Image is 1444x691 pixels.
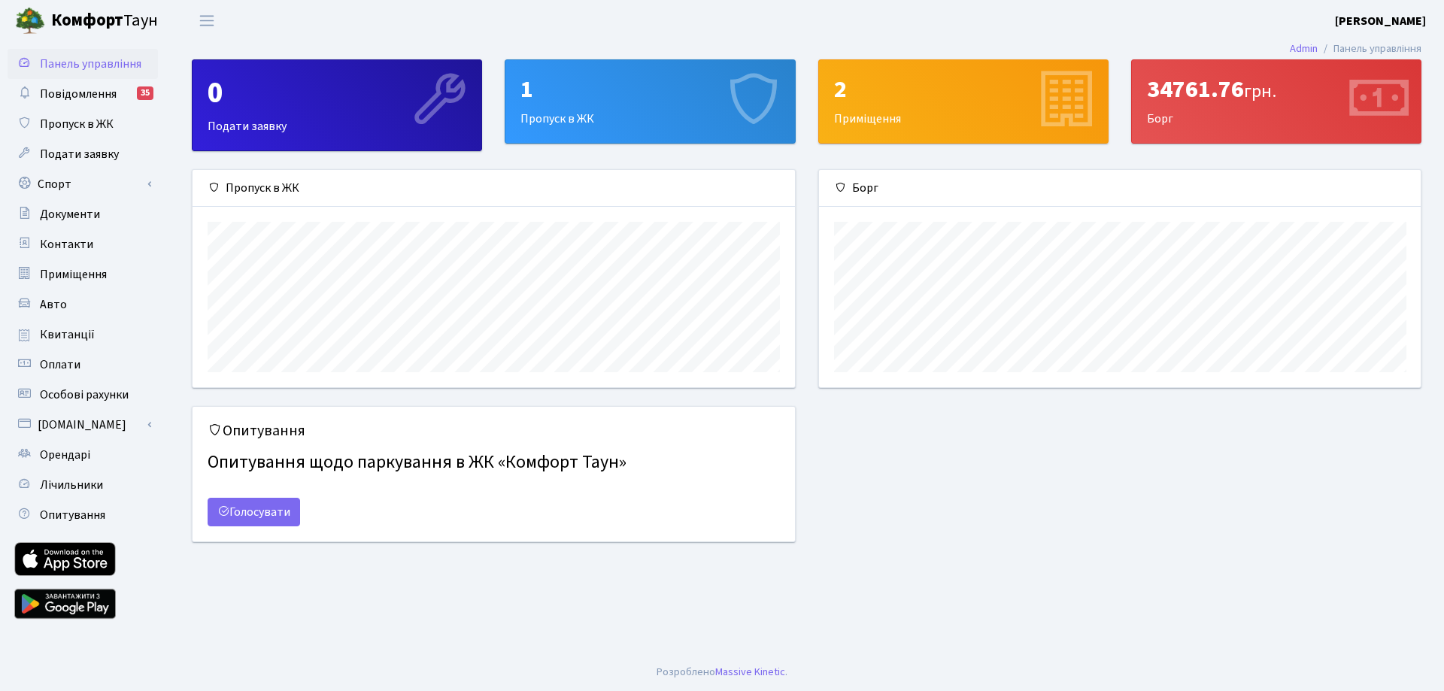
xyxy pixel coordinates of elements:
[8,320,158,350] a: Квитанції
[40,477,103,493] span: Лічильники
[40,266,107,283] span: Приміщення
[1290,41,1318,56] a: Admin
[1335,12,1426,30] a: [PERSON_NAME]
[8,470,158,500] a: Лічильники
[8,49,158,79] a: Панель управління
[8,259,158,289] a: Приміщення
[208,446,780,480] h4: Опитування щодо паркування в ЖК «Комфорт Таун»
[8,289,158,320] a: Авто
[1318,41,1421,57] li: Панель управління
[51,8,158,34] span: Таун
[8,440,158,470] a: Орендарі
[505,60,794,143] div: Пропуск в ЖК
[40,236,93,253] span: Контакти
[8,109,158,139] a: Пропуск в ЖК
[193,60,481,150] div: Подати заявку
[51,8,123,32] b: Комфорт
[40,326,95,343] span: Квитанції
[8,79,158,109] a: Повідомлення35
[188,8,226,33] button: Переключити навігацію
[40,386,129,403] span: Особові рахунки
[192,59,482,151] a: 0Подати заявку
[8,169,158,199] a: Спорт
[40,146,119,162] span: Подати заявку
[40,86,117,102] span: Повідомлення
[40,206,100,223] span: Документи
[8,350,158,380] a: Оплати
[819,170,1421,207] div: Борг
[40,447,90,463] span: Орендарі
[1132,60,1421,143] div: Борг
[40,356,80,373] span: Оплати
[818,59,1109,144] a: 2Приміщення
[40,296,67,313] span: Авто
[8,139,158,169] a: Подати заявку
[1335,13,1426,29] b: [PERSON_NAME]
[208,75,466,111] div: 0
[1147,75,1406,104] div: 34761.76
[208,498,300,526] a: Голосувати
[137,86,153,100] div: 35
[8,500,158,530] a: Опитування
[40,56,141,72] span: Панель управління
[15,6,45,36] img: logo.png
[208,422,780,440] h5: Опитування
[1244,78,1276,105] span: грн.
[40,116,114,132] span: Пропуск в ЖК
[520,75,779,104] div: 1
[819,60,1108,143] div: Приміщення
[193,170,795,207] div: Пропуск в ЖК
[834,75,1093,104] div: 2
[657,664,787,680] div: .
[1267,33,1444,65] nav: breadcrumb
[8,410,158,440] a: [DOMAIN_NAME]
[505,59,795,144] a: 1Пропуск в ЖК
[40,507,105,523] span: Опитування
[8,199,158,229] a: Документи
[657,664,715,680] a: Розроблено
[8,229,158,259] a: Контакти
[8,380,158,410] a: Особові рахунки
[715,664,785,680] a: Massive Kinetic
